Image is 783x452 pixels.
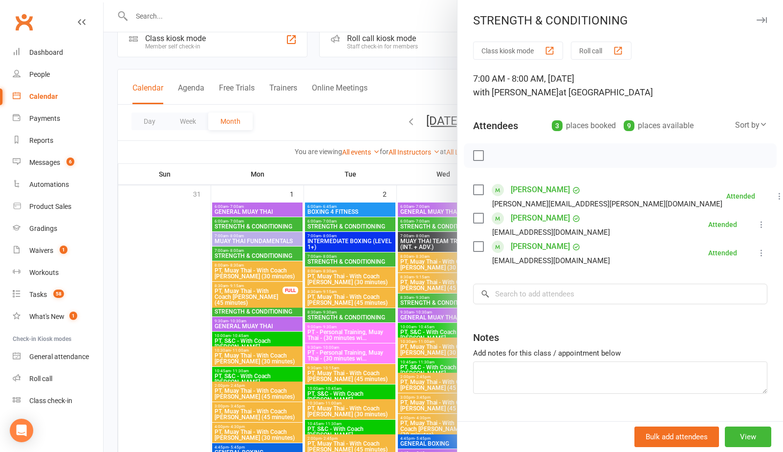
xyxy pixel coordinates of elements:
[13,86,103,108] a: Calendar
[13,306,103,328] a: What's New1
[29,92,58,100] div: Calendar
[13,196,103,218] a: Product Sales
[53,290,64,298] span: 58
[571,42,631,60] button: Roll call
[473,42,563,60] button: Class kiosk mode
[13,284,103,306] a: Tasks 58
[66,158,74,166] span: 6
[69,312,77,320] span: 1
[13,130,103,152] a: Reports
[29,313,65,320] div: What's New
[13,218,103,240] a: Gradings
[457,14,783,27] div: STRENGTH & CONDITIONING
[29,397,72,405] div: Class check-in
[624,119,694,133] div: places available
[726,193,755,200] div: Attended
[29,136,53,144] div: Reports
[29,269,59,276] div: Workouts
[13,64,103,86] a: People
[735,119,767,132] div: Sort by
[552,119,616,133] div: places booked
[29,203,71,210] div: Product Sales
[473,331,499,344] div: Notes
[725,427,771,447] button: View
[13,240,103,262] a: Waivers 1
[473,87,559,97] span: with [PERSON_NAME]
[13,262,103,284] a: Workouts
[12,10,36,34] a: Clubworx
[473,284,767,304] input: Search to add attendees
[492,198,722,210] div: [PERSON_NAME][EMAIL_ADDRESS][PERSON_NAME][DOMAIN_NAME]
[511,210,570,226] a: [PERSON_NAME]
[29,375,52,383] div: Roll call
[492,226,610,239] div: [EMAIL_ADDRESS][DOMAIN_NAME]
[60,246,67,254] span: 1
[10,419,33,442] div: Open Intercom Messenger
[13,42,103,64] a: Dashboard
[29,353,89,361] div: General attendance
[13,390,103,412] a: Class kiosk mode
[559,87,653,97] span: at [GEOGRAPHIC_DATA]
[13,152,103,174] a: Messages 6
[552,120,563,131] div: 3
[13,346,103,368] a: General attendance kiosk mode
[29,48,63,56] div: Dashboard
[29,158,60,166] div: Messages
[473,119,518,133] div: Attendees
[492,254,610,267] div: [EMAIL_ADDRESS][DOMAIN_NAME]
[13,368,103,390] a: Roll call
[13,174,103,196] a: Automations
[511,182,570,198] a: [PERSON_NAME]
[708,249,737,256] div: Attended
[29,181,69,188] div: Automations
[624,120,634,131] div: 9
[511,239,570,254] a: [PERSON_NAME]
[29,114,60,122] div: Payments
[13,108,103,130] a: Payments
[634,427,719,447] button: Bulk add attendees
[29,70,50,78] div: People
[29,291,47,298] div: Tasks
[29,225,57,232] div: Gradings
[29,247,53,254] div: Waivers
[473,72,767,99] div: 7:00 AM - 8:00 AM, [DATE]
[708,221,737,228] div: Attended
[473,347,767,359] div: Add notes for this class / appointment below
